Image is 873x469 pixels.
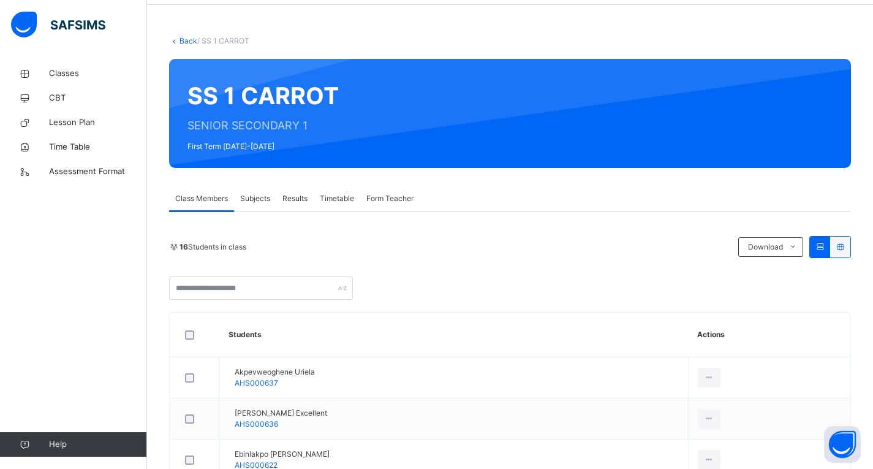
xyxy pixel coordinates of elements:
[688,313,850,357] th: Actions
[175,193,228,204] span: Class Members
[49,67,147,80] span: Classes
[320,193,354,204] span: Timetable
[49,141,147,153] span: Time Table
[49,116,147,129] span: Lesson Plan
[235,419,278,429] span: AHS000636
[11,12,105,37] img: safsims
[180,242,246,253] span: Students in class
[235,449,330,460] span: Ebinlakpo [PERSON_NAME]
[235,367,315,378] span: Akpevweoghene Uriela
[366,193,414,204] span: Form Teacher
[240,193,270,204] span: Subjects
[197,36,249,45] span: / SS 1 CARROT
[235,378,278,387] span: AHS000637
[235,408,327,419] span: [PERSON_NAME] Excellent
[219,313,689,357] th: Students
[180,36,197,45] a: Back
[49,92,147,104] span: CBT
[49,438,146,451] span: Help
[282,193,308,204] span: Results
[180,242,188,251] b: 16
[49,166,147,178] span: Assessment Format
[748,242,783,253] span: Download
[824,426,861,463] button: Open asap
